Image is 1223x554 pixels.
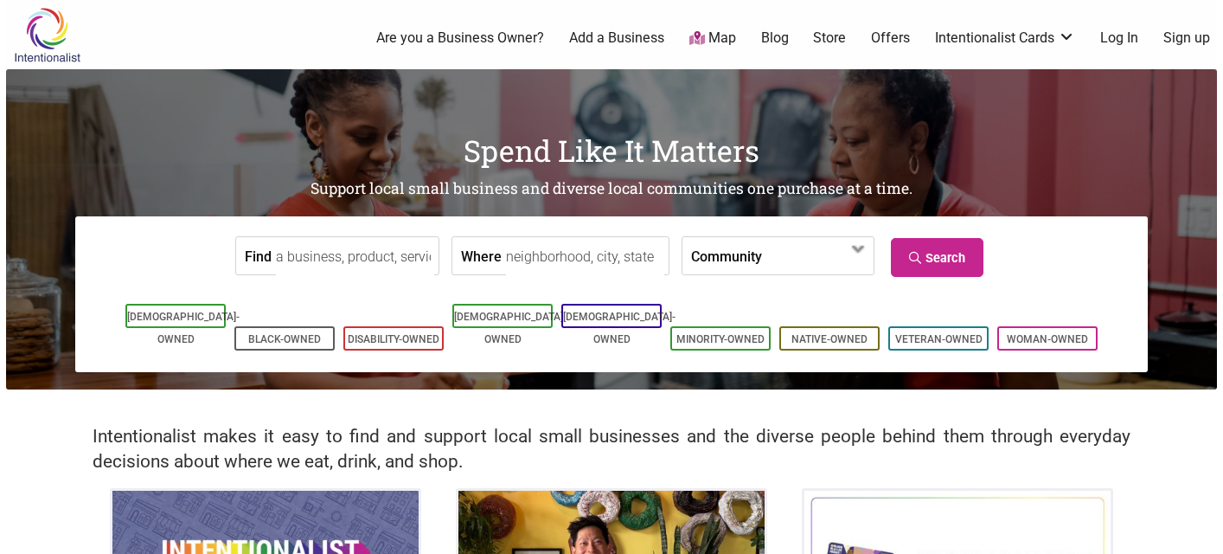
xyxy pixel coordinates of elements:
img: Intentionalist [6,7,88,63]
label: Where [461,237,502,274]
a: Blog [761,29,789,48]
a: Intentionalist Cards [935,29,1075,48]
a: Black-Owned [248,333,321,345]
h1: Spend Like It Matters [6,130,1217,171]
h2: Support local small business and diverse local communities one purchase at a time. [6,178,1217,200]
a: Store [813,29,846,48]
a: Woman-Owned [1007,333,1088,345]
a: Are you a Business Owner? [376,29,544,48]
a: Log In [1100,29,1138,48]
label: Community [691,237,762,274]
a: Veteran-Owned [895,333,983,345]
a: Add a Business [569,29,664,48]
a: [DEMOGRAPHIC_DATA]-Owned [563,311,676,345]
label: Find [245,237,272,274]
a: Offers [871,29,910,48]
a: Minority-Owned [676,333,765,345]
a: Disability-Owned [348,333,439,345]
h2: Intentionalist makes it easy to find and support local small businesses and the diverse people be... [93,424,1130,474]
a: Search [891,238,983,277]
a: Map [689,29,736,48]
input: a business, product, service [276,237,434,276]
a: Native-Owned [791,333,868,345]
a: Sign up [1163,29,1210,48]
a: [DEMOGRAPHIC_DATA]-Owned [454,311,567,345]
input: neighborhood, city, state [506,237,664,276]
a: [DEMOGRAPHIC_DATA]-Owned [127,311,240,345]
